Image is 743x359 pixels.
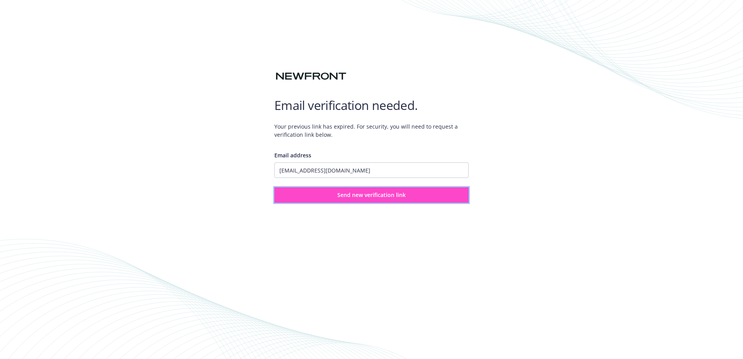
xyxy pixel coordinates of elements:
span: Send new verification link [337,191,406,199]
button: Send new verification link [274,187,469,203]
h1: Email verification needed. [274,98,469,113]
img: Newfront logo [274,70,348,83]
span: Email address [274,152,311,159]
input: Enter your email [274,162,469,178]
span: Your previous link has expired. For security, you will need to request a verification link below. [274,116,469,145]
